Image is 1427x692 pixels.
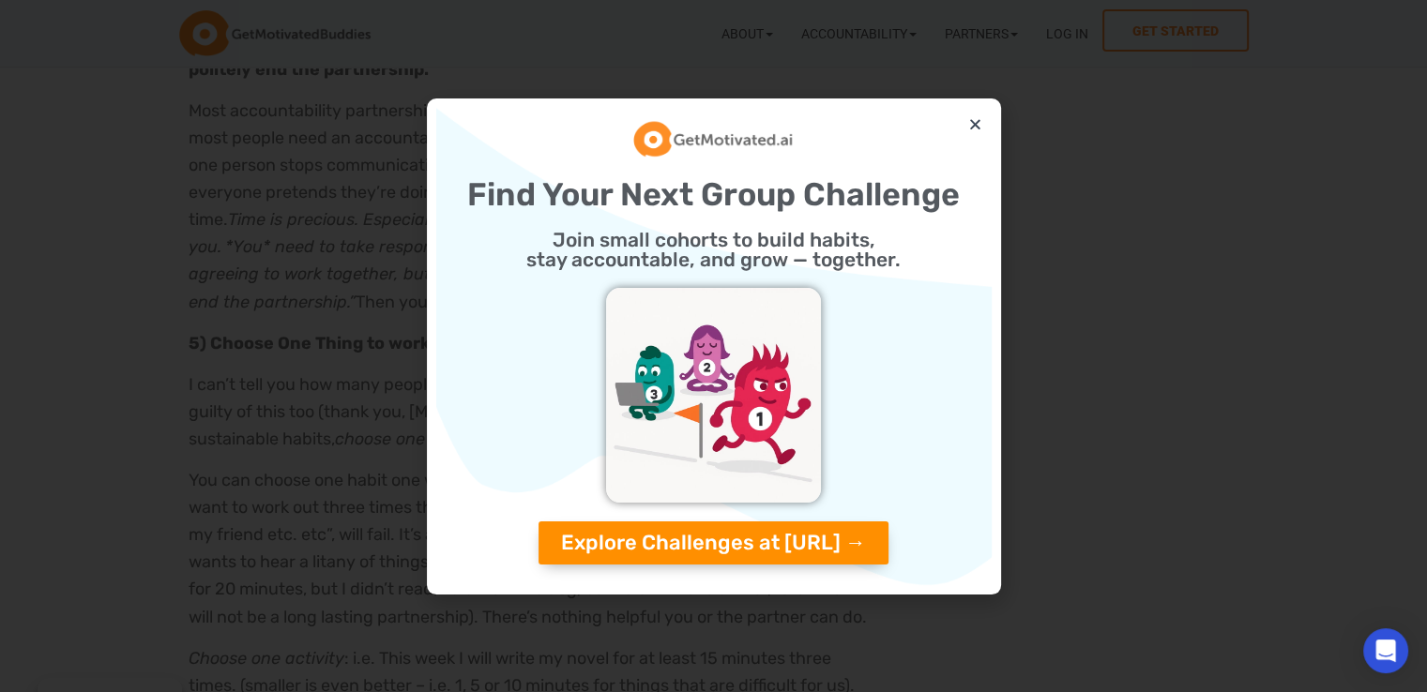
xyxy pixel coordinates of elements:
div: Open Intercom Messenger [1363,628,1408,673]
a: Explore Challenges at [URL] → [539,521,888,564]
img: challenges_getmotivatedAI [606,288,821,503]
a: Close [968,117,982,131]
h2: Find Your Next Group Challenge [446,179,982,211]
img: GetMotivatedAI Logo [633,118,794,160]
h2: Join small cohorts to build habits, stay accountable, and grow — together. [446,230,982,269]
span: Explore Challenges at [URL] → [561,533,866,553]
